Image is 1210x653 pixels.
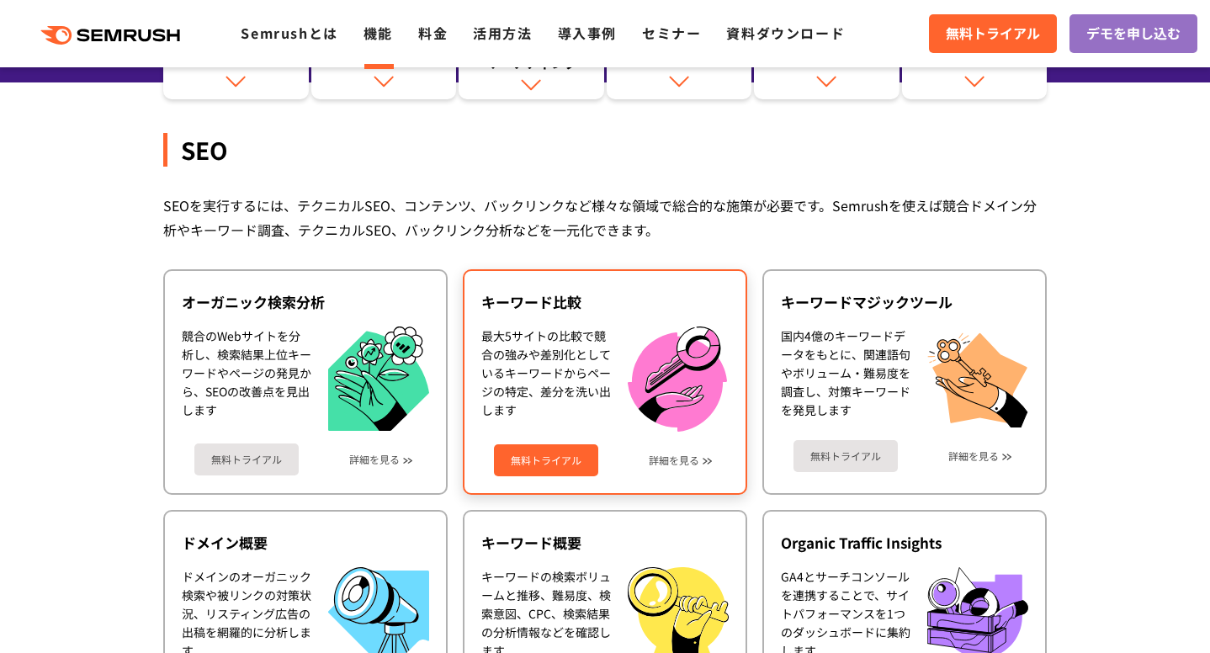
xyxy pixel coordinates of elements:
[1069,14,1197,53] a: デモを申し込む
[558,23,617,43] a: 導入事例
[946,23,1040,45] span: 無料トライアル
[793,440,898,472] a: 無料トライアル
[163,133,1047,167] div: SEO
[182,292,429,312] div: オーガニック検索分析
[364,23,393,43] a: 機能
[781,292,1028,312] div: キーワードマジックツール
[494,444,598,476] a: 無料トライアル
[481,326,611,432] div: 最大5サイトの比較で競合の強みや差別化としているキーワードからページの特定、差分を洗い出します
[948,450,999,462] a: 詳細を見る
[649,454,699,466] a: 詳細を見る
[418,23,448,43] a: 料金
[1086,23,1181,45] span: デモを申し込む
[182,326,311,432] div: 競合のWebサイトを分析し、検索結果上位キーワードやページの発見から、SEOの改善点を見出します
[163,194,1047,242] div: SEOを実行するには、テクニカルSEO、コンテンツ、バックリンクなど様々な領域で総合的な施策が必要です。Semrushを使えば競合ドメイン分析やキーワード調査、テクニカルSEO、バックリンク分析...
[481,533,729,553] div: キーワード概要
[194,443,299,475] a: 無料トライアル
[628,326,727,432] img: キーワード比較
[642,23,701,43] a: セミナー
[781,533,1028,553] div: Organic Traffic Insights
[929,14,1057,53] a: 無料トライアル
[726,23,845,43] a: 資料ダウンロード
[349,454,400,465] a: 詳細を見る
[328,326,429,432] img: オーガニック検索分析
[241,23,337,43] a: Semrushとは
[781,326,910,427] div: 国内4億のキーワードデータをもとに、関連語句やボリューム・難易度を調査し、対策キーワードを発見します
[473,23,532,43] a: 活用方法
[927,326,1028,427] img: キーワードマジックツール
[182,533,429,553] div: ドメイン概要
[481,292,729,312] div: キーワード比較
